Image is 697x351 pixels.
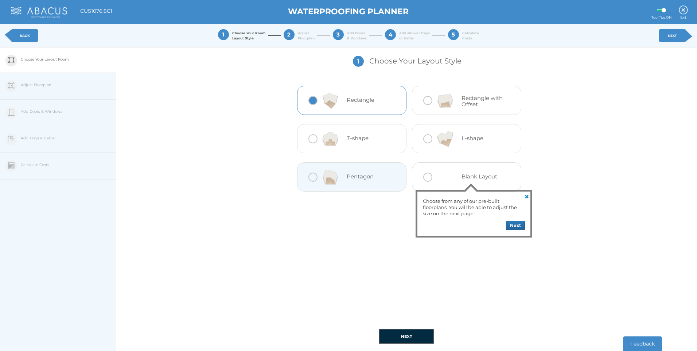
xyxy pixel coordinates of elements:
h4: Blank Layout [462,174,505,180]
button: 5 CalculateCosts [440,21,487,50]
button: 2 AdjustFloorplan [275,21,323,50]
span: Layout Style [232,36,254,40]
h4: Rectangle with Offset [462,95,505,107]
div: Choose from any of our pre-built floorplans. You will be able to adjust the size on the next page. [423,195,525,217]
label: Guide [657,9,666,11]
span: Exit [679,15,688,20]
img: Exit [679,5,688,15]
img: stage-1-icon.png [8,57,15,63]
span: Add Doors & Windows [347,31,367,40]
span: Adjust Floorplan [298,31,315,40]
span: Tool Tips ON [651,15,671,20]
img: RectangleOffset.png [434,90,456,112]
a: NEXT [659,29,686,42]
button: Feedback [623,336,662,351]
img: Tshape.png [319,128,341,150]
span: Add shower trays or baths [399,31,430,40]
span: Calculate Costs [462,31,479,40]
h1: WATERPROOFING PLANNER [125,7,572,16]
button: NEXT [379,329,434,344]
a: Close [522,192,530,200]
h4: Pentagon [347,174,390,180]
img: Rectangle.png [319,90,341,112]
button: 1 Choose Your Room Layout Style [210,21,273,50]
h1: CUS1076:SC1 [80,8,112,14]
h4: Rectangle [347,97,390,103]
button: Next [506,221,525,230]
span: Choose Your Room [232,31,265,40]
img: Pentagon.png [319,166,341,188]
span: 1 [353,56,364,67]
h4: T-shape [347,135,390,142]
button: 4 Add shower traysor baths [377,21,438,50]
span: Choose Your Layout Room [21,47,69,71]
p: Choose Your Layout Style [222,47,591,82]
a: BACK [11,29,38,42]
a: Exit [679,2,688,19]
img: Lshape.png [434,128,456,150]
button: 3 Add Doors& Windows [324,21,375,50]
h4: L-shape [462,135,505,142]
